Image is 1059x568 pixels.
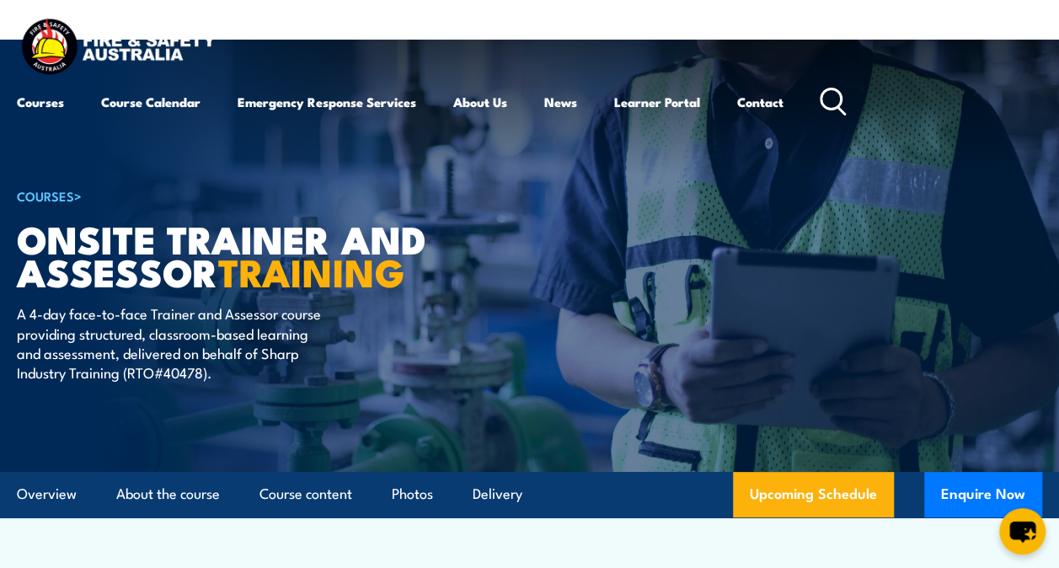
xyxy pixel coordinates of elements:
[238,82,416,122] a: Emergency Response Services
[614,82,700,122] a: Learner Portal
[218,242,405,300] strong: TRAINING
[17,472,77,517] a: Overview
[17,185,433,206] h6: >
[17,303,324,383] p: A 4-day face-to-face Trainer and Assessor course providing structured, classroom-based learning a...
[453,82,507,122] a: About Us
[733,472,894,517] a: Upcoming Schedule
[116,472,220,517] a: About the course
[544,82,577,122] a: News
[101,82,201,122] a: Course Calendar
[17,82,64,122] a: Courses
[392,472,433,517] a: Photos
[259,472,352,517] a: Course content
[473,472,522,517] a: Delivery
[17,186,74,205] a: COURSES
[737,82,784,122] a: Contact
[17,222,433,287] h1: Onsite Trainer and Assessor
[924,472,1042,517] button: Enquire Now
[999,508,1046,555] button: chat-button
